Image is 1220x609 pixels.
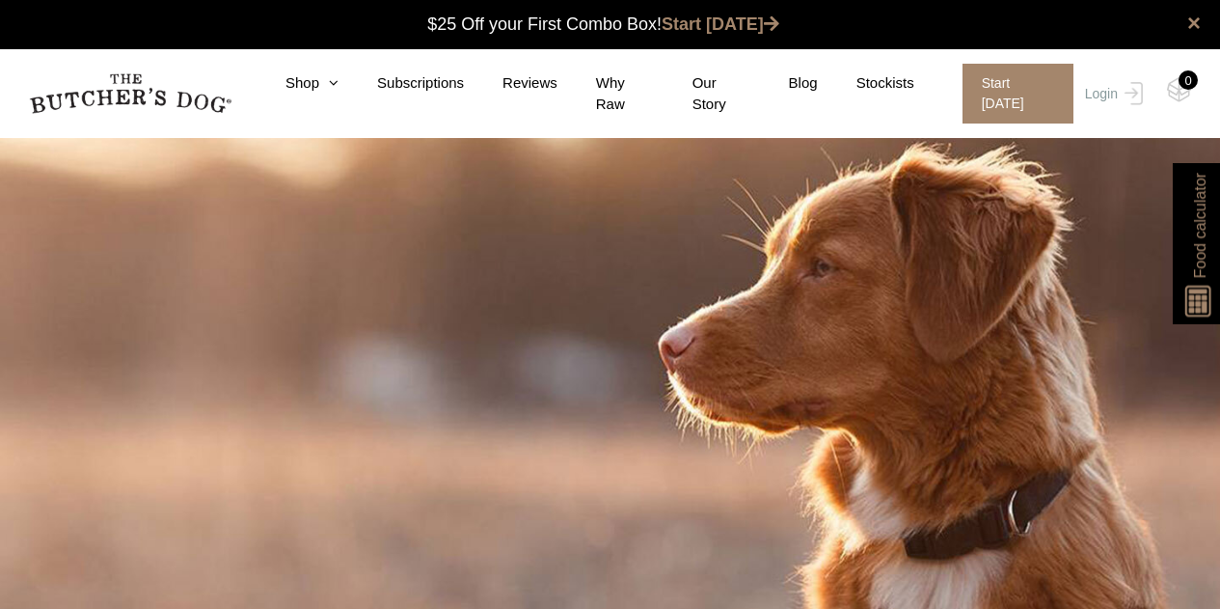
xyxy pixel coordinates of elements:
[1187,12,1201,35] a: close
[247,72,339,95] a: Shop
[654,72,750,116] a: Our Story
[1179,70,1198,90] div: 0
[962,64,1073,124] span: Start [DATE]
[1080,64,1143,124] a: Login
[339,72,464,95] a: Subscriptions
[1188,173,1211,278] span: Food calculator
[662,14,779,34] a: Start [DATE]
[750,72,818,95] a: Blog
[557,72,654,116] a: Why Raw
[464,72,557,95] a: Reviews
[1167,77,1191,102] img: TBD_Cart-Empty.png
[818,72,914,95] a: Stockists
[943,64,1080,124] a: Start [DATE]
